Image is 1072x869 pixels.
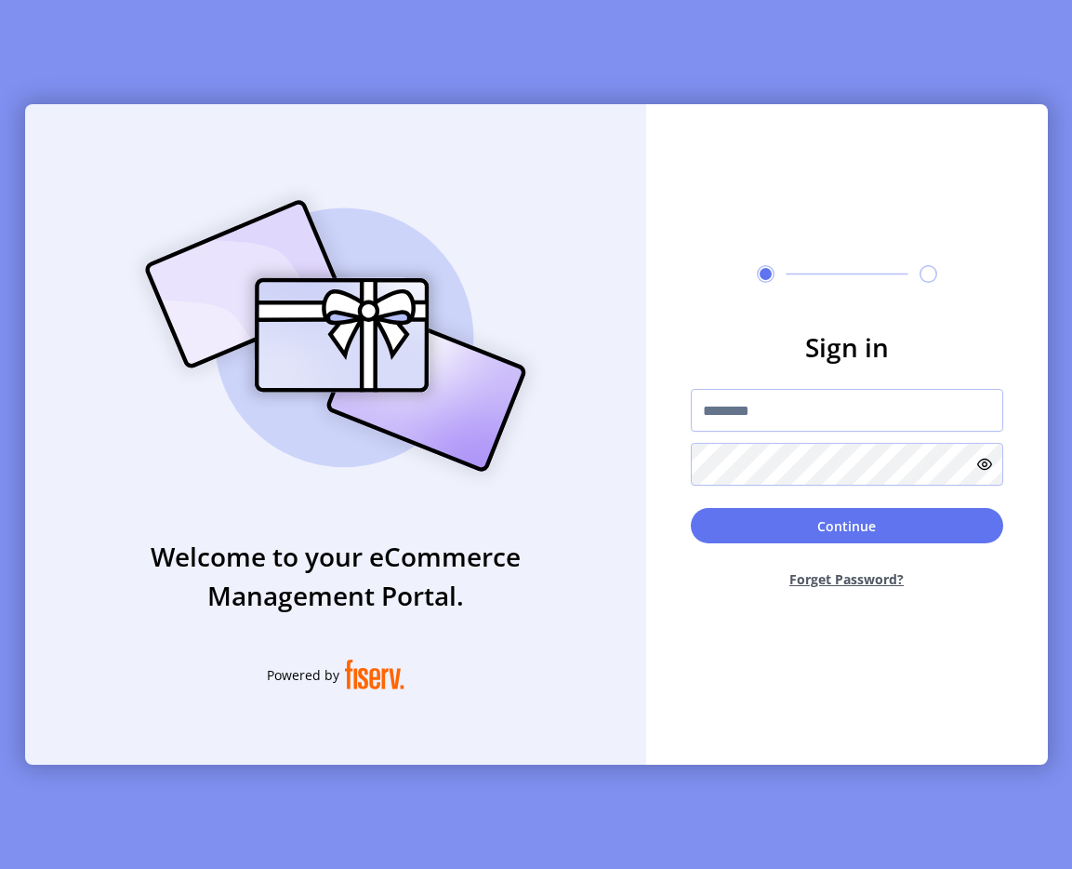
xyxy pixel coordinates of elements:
[117,180,554,492] img: card_Illustration.svg
[691,555,1003,604] button: Forget Password?
[267,665,339,685] span: Powered by
[691,328,1003,367] h3: Sign in
[691,508,1003,543] button: Continue
[25,537,646,615] h3: Welcome to your eCommerce Management Portal.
